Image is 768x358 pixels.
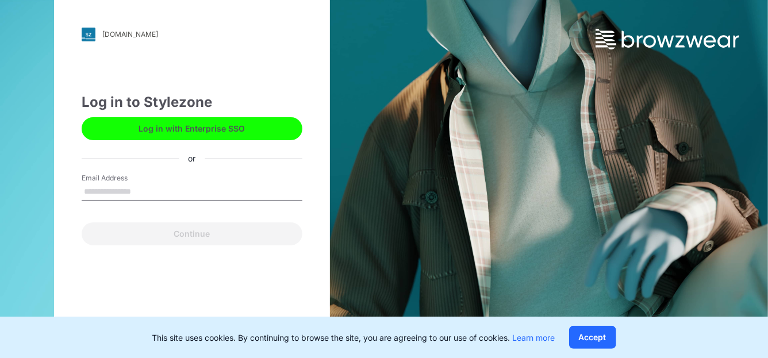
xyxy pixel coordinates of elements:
div: or [179,153,205,165]
button: Log in with Enterprise SSO [82,117,302,140]
a: [DOMAIN_NAME] [82,28,302,41]
a: Learn more [513,333,555,342]
img: svg+xml;base64,PHN2ZyB3aWR0aD0iMjgiIGhlaWdodD0iMjgiIHZpZXdCb3g9IjAgMCAyOCAyOCIgZmlsbD0ibm9uZSIgeG... [82,28,95,41]
div: [DOMAIN_NAME] [102,30,158,39]
button: Accept [569,326,616,349]
img: browzwear-logo.73288ffb.svg [596,29,739,49]
label: Email Address [82,173,162,183]
p: This site uses cookies. By continuing to browse the site, you are agreeing to our use of cookies. [152,332,555,344]
div: Log in to Stylezone [82,92,302,113]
